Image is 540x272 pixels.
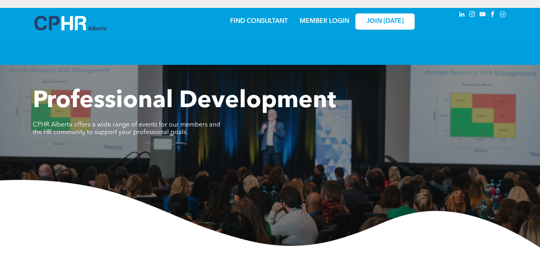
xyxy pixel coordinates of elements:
a: linkedin [457,10,466,21]
a: youtube [478,10,487,21]
a: facebook [488,10,497,21]
img: A blue and white logo for cp alberta [34,16,106,30]
a: instagram [468,10,476,21]
a: JOIN [DATE] [355,13,415,30]
a: Social network [498,10,507,21]
span: Professional Development [33,89,336,113]
a: MEMBER LOGIN [300,18,349,25]
span: CPHR Alberta offers a wide range of events for our members and the HR community to support your p... [33,122,220,136]
a: FIND CONSULTANT [230,18,288,25]
span: JOIN [DATE] [366,18,404,25]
